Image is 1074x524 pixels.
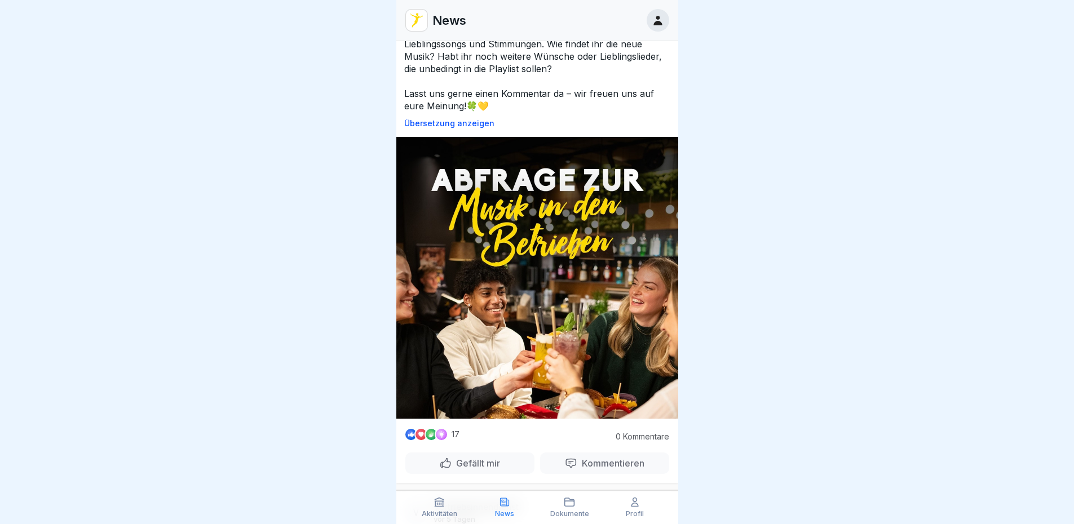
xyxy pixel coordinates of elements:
p: News [432,13,466,28]
p: Dokumente [550,510,589,518]
p: Profil [626,510,644,518]
p: Übersetzung anzeigen [404,119,670,128]
p: Gefällt mir [452,458,500,469]
p: 17 [452,430,459,439]
p: Aktivitäten [422,510,457,518]
p: News [495,510,514,518]
p: Kommentieren [577,458,644,469]
p: 0 Kommentare [607,432,669,441]
img: vd4jgc378hxa8p7qw0fvrl7x.png [406,10,427,31]
img: Post Image [396,137,678,419]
